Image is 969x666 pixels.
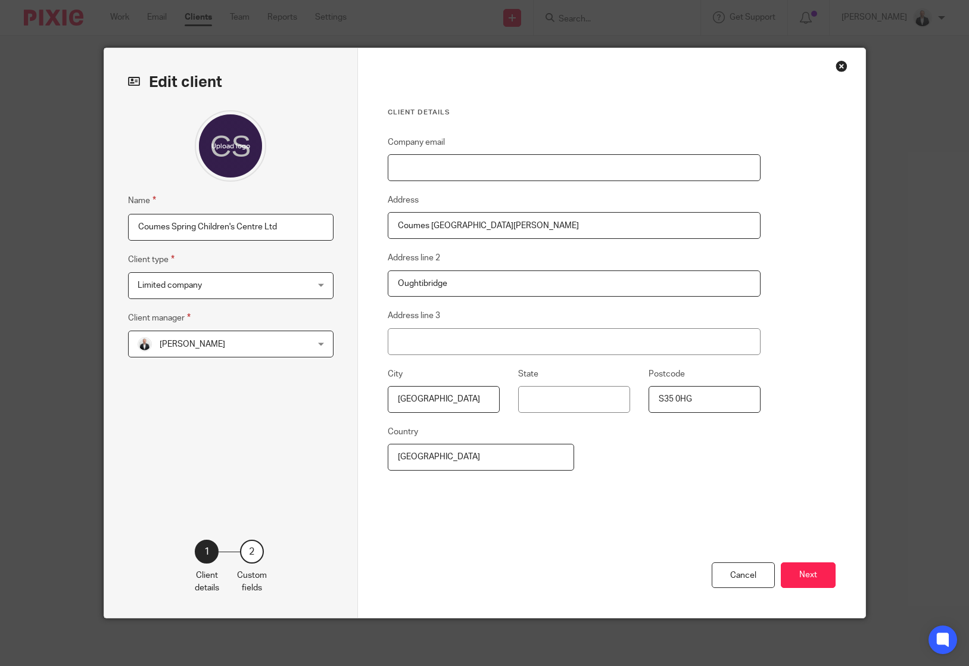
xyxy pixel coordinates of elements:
label: Country [388,426,418,438]
label: Company email [388,136,445,148]
div: Close this dialog window [836,60,848,72]
button: Next [781,562,836,588]
div: 2 [240,540,264,564]
h2: Edit client [128,72,334,92]
div: Cancel [712,562,775,588]
p: Client details [195,569,219,594]
label: Client manager [128,311,191,325]
img: _SKY9589-Edit-2.jpeg [138,337,152,351]
label: Address line 2 [388,252,440,264]
h3: Client details [388,108,761,117]
span: [PERSON_NAME] [160,340,225,348]
label: City [388,368,403,380]
label: Client type [128,253,175,266]
label: State [518,368,538,380]
label: Name [128,194,156,207]
div: 1 [195,540,219,564]
p: Custom fields [237,569,267,594]
label: Address [388,194,419,206]
label: Address line 3 [388,310,440,322]
label: Postcode [649,368,685,380]
span: Limited company [138,281,202,290]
